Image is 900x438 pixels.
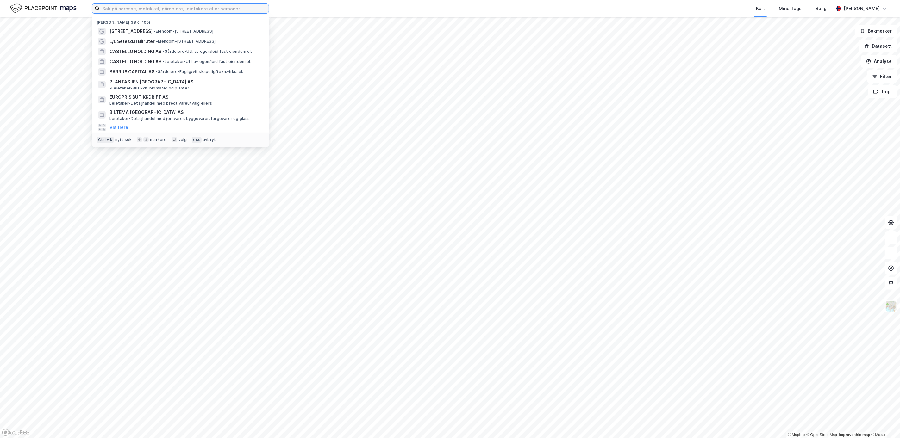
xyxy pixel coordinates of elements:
[807,433,837,437] a: OpenStreetMap
[163,59,251,64] span: Leietaker • Utl. av egen/leid fast eiendom el.
[156,69,243,74] span: Gårdeiere • Faglig/vit.skapelig/tekn.virks. el.
[109,108,261,116] span: BILTEMA [GEOGRAPHIC_DATA] AS
[10,3,77,14] img: logo.f888ab2527a4732fd821a326f86c7f29.svg
[779,5,802,12] div: Mine Tags
[788,433,805,437] a: Mapbox
[839,433,870,437] a: Improve this map
[163,49,252,54] span: Gårdeiere • Utl. av egen/leid fast eiendom el.
[816,5,827,12] div: Bolig
[109,68,154,76] span: BARRUS CAPITAL AS
[859,40,897,52] button: Datasett
[92,15,269,26] div: [PERSON_NAME] søk (100)
[861,55,897,68] button: Analyse
[154,29,213,34] span: Eiendom • [STREET_ADDRESS]
[109,28,153,35] span: [STREET_ADDRESS]
[150,137,166,142] div: markere
[2,429,30,436] a: Mapbox homepage
[109,48,161,55] span: CASTELLO HOLDING AS
[203,137,216,142] div: avbryt
[868,408,900,438] iframe: Chat Widget
[868,408,900,438] div: Kontrollprogram for chat
[97,137,114,143] div: Ctrl + k
[192,137,202,143] div: esc
[109,86,111,90] span: •
[156,39,158,44] span: •
[109,93,261,101] span: EUROPRIS BUTIKKDRIFT AS
[109,124,128,131] button: Vis flere
[867,70,897,83] button: Filter
[100,4,269,13] input: Søk på adresse, matrikkel, gårdeiere, leietakere eller personer
[109,101,212,106] span: Leietaker • Detaljhandel med bredt vareutvalg ellers
[154,29,156,34] span: •
[163,49,165,54] span: •
[109,38,155,45] span: L/L Setesdal Bilruter
[115,137,132,142] div: nytt søk
[156,39,216,44] span: Eiendom • [STREET_ADDRESS]
[109,116,250,121] span: Leietaker • Detaljhandel med jernvarer, byggevarer, fargevarer og glass
[109,78,193,86] span: PLANTASJEN [GEOGRAPHIC_DATA] AS
[868,85,897,98] button: Tags
[844,5,880,12] div: [PERSON_NAME]
[156,69,158,74] span: •
[163,59,165,64] span: •
[756,5,765,12] div: Kart
[855,25,897,37] button: Bokmerker
[109,86,189,91] span: Leietaker • Butikkh. blomster og planter
[109,58,161,65] span: CASTELLO HOLDING AS
[885,300,897,312] img: Z
[178,137,187,142] div: velg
